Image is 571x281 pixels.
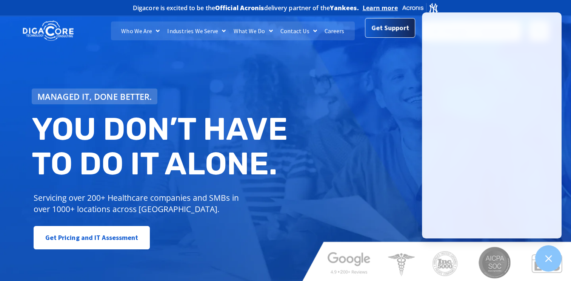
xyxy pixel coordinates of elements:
[365,20,415,39] a: Get Support
[32,112,291,181] h2: You don’t have to do IT alone.
[133,5,359,11] h2: Digacore is excited to be the delivery partner of the
[34,226,150,249] a: Get Pricing and IT Assessment
[215,4,264,12] b: Official Acronis
[111,21,355,40] nav: Menu
[277,21,321,40] a: Contact Us
[163,21,229,40] a: Industries We Serve
[34,192,245,215] p: Servicing over 200+ Healthcare companies and SMBs in over 1000+ locations across [GEOGRAPHIC_DATA].
[37,92,152,101] span: Managed IT, done better.
[402,2,439,13] img: Acronis
[363,4,398,12] a: Learn more
[321,21,348,40] a: Careers
[23,20,74,42] img: DigaCore Technology Consulting
[422,12,562,238] iframe: Chatgenie Messenger
[330,4,359,12] b: Yankees.
[117,21,163,40] a: Who We Are
[229,21,276,40] a: What We Do
[371,22,409,37] span: Get Support
[32,89,158,104] a: Managed IT, done better.
[45,230,139,245] span: Get Pricing and IT Assessment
